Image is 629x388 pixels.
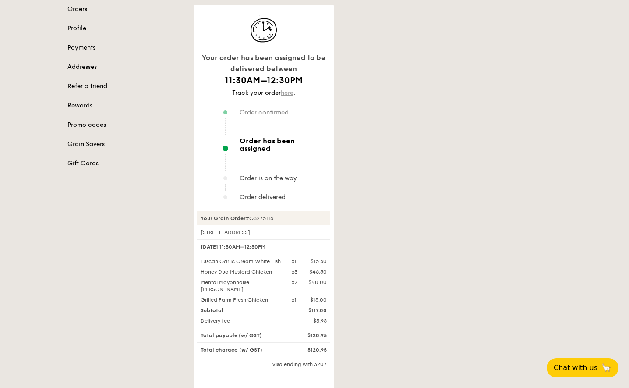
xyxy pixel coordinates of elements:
div: $120.95 [286,346,332,353]
a: Gift Cards [67,159,183,168]
div: $46.50 [309,268,327,275]
div: Delivery fee [195,317,286,324]
div: Tuscan Garlic Cream White Fish [195,258,286,265]
div: Honey Duo Mustard Chicken [195,268,286,275]
a: Rewards [67,101,183,110]
a: Grain Savers [67,140,183,149]
div: $117.00 [286,307,332,314]
span: Chat with us [554,363,597,373]
span: Order delivered [240,193,286,201]
a: here [281,89,293,96]
div: x3 [292,268,297,275]
div: [STREET_ADDRESS] [197,229,330,236]
a: Orders [67,5,183,14]
h1: 11:30AM–12:30PM [197,75,330,87]
img: icon-track-normal@2x.d40d1303.png [242,15,286,45]
div: $40.00 [308,279,327,286]
div: $15.50 [311,258,327,265]
strong: Your Grain Order [201,215,246,221]
a: Addresses [67,63,183,71]
div: #G3275116 [197,211,330,225]
span: Order confirmed [240,109,289,116]
div: Subtotal [195,307,286,314]
span: Order has been assigned [240,137,327,152]
a: Payments [67,43,183,52]
a: Profile [67,24,183,33]
div: $120.95 [286,332,332,339]
span: Total payable (w/ GST) [201,332,262,338]
div: x2 [292,279,297,286]
div: Visa ending with 3207 [197,361,330,368]
div: Mentai Mayonnaise [PERSON_NAME] [195,279,286,293]
a: Refer a friend [67,82,183,91]
span: Order is on the way [240,174,297,182]
div: $15.00 [310,296,327,303]
div: [DATE] 11:30AM–12:30PM [197,239,330,254]
div: $3.95 [286,317,332,324]
a: Promo codes [67,121,183,129]
span: 🦙 [601,363,611,373]
div: x1 [292,296,297,303]
div: Your order has been assigned to be delivered between [197,52,330,75]
div: x1 [292,258,297,265]
div: Track your order . [197,89,330,97]
button: Chat with us🦙 [547,358,618,377]
div: Grilled Farm Fresh Chicken [195,296,286,303]
div: Total charged (w/ GST) [195,346,286,353]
